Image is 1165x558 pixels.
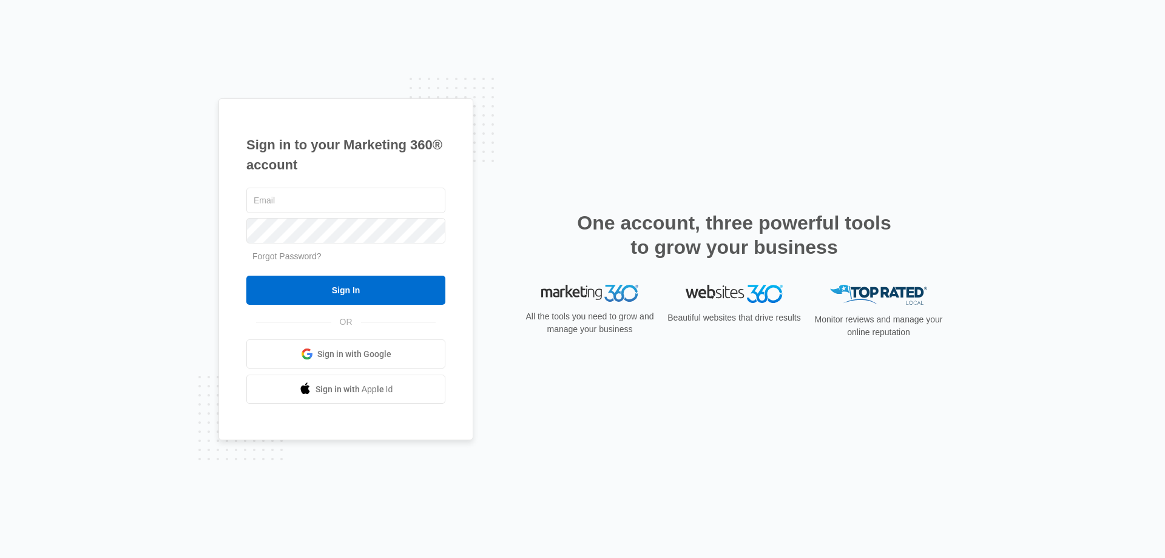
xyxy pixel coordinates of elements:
[331,316,361,328] span: OR
[246,188,445,213] input: Email
[252,251,322,261] a: Forgot Password?
[811,313,947,339] p: Monitor reviews and manage your online reputation
[573,211,895,259] h2: One account, three powerful tools to grow your business
[830,285,927,305] img: Top Rated Local
[246,135,445,175] h1: Sign in to your Marketing 360® account
[522,310,658,336] p: All the tools you need to grow and manage your business
[246,375,445,404] a: Sign in with Apple Id
[686,285,783,302] img: Websites 360
[317,348,391,361] span: Sign in with Google
[246,276,445,305] input: Sign In
[666,311,802,324] p: Beautiful websites that drive results
[316,383,393,396] span: Sign in with Apple Id
[246,339,445,369] a: Sign in with Google
[541,285,638,302] img: Marketing 360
